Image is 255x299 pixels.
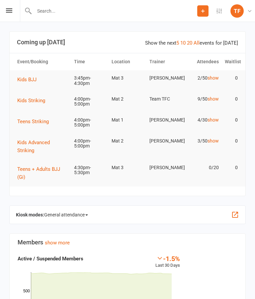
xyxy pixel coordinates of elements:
[17,76,41,84] button: Kids BJJ
[184,160,222,175] td: 0/20
[146,70,184,86] td: [PERSON_NAME]
[17,97,50,105] button: Kids Striking
[16,212,44,217] strong: Kiosk modes:
[71,53,109,70] th: Time
[17,39,238,46] h3: Coming up [DATE]
[208,96,219,102] a: show
[14,53,71,70] th: Event/Booking
[109,91,146,107] td: Mat 2
[230,4,244,18] div: TF
[17,165,68,181] button: Teens + Adults BJJ (Gi)
[17,119,49,125] span: Teens Striking
[18,239,237,246] h3: Members
[222,112,241,128] td: 0
[208,138,219,144] a: show
[71,112,109,133] td: 4:00pm-5:00pm
[17,166,60,180] span: Teens + Adults BJJ (Gi)
[184,112,222,128] td: 4/30
[109,70,146,86] td: Mat 3
[146,160,184,175] td: [PERSON_NAME]
[109,53,146,70] th: Location
[146,91,184,107] td: Team TFC
[180,40,186,46] a: 10
[184,91,222,107] td: 9/50
[222,70,241,86] td: 0
[45,240,70,246] a: show more
[222,91,241,107] td: 0
[194,40,200,46] a: All
[71,160,109,181] td: 4:30pm-5:30pm
[17,139,68,154] button: Kids Advanced Striking
[109,133,146,149] td: Mat 2
[109,112,146,128] td: Mat 1
[146,53,184,70] th: Trainer
[17,98,45,104] span: Kids Striking
[17,118,53,126] button: Teens Striking
[222,160,241,175] td: 0
[17,140,50,153] span: Kids Advanced Striking
[184,133,222,149] td: 3/50
[17,77,37,83] span: Kids BJJ
[176,40,179,46] a: 5
[18,256,83,262] strong: Active / Suspended Members
[145,39,238,47] div: Show the next events for [DATE]
[155,255,180,262] div: -1.5%
[187,40,192,46] a: 20
[71,70,109,91] td: 3:45pm-4:30pm
[155,255,180,269] div: Last 30 Days
[222,133,241,149] td: 0
[208,117,219,123] a: show
[208,75,219,81] a: show
[44,209,88,220] span: General attendance
[71,133,109,154] td: 4:00pm-5:00pm
[32,6,197,16] input: Search...
[146,133,184,149] td: [PERSON_NAME]
[222,53,241,70] th: Waitlist
[184,70,222,86] td: 2/50
[71,91,109,112] td: 4:00pm-5:00pm
[184,53,222,70] th: Attendees
[146,112,184,128] td: [PERSON_NAME]
[109,160,146,175] td: Mat 3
